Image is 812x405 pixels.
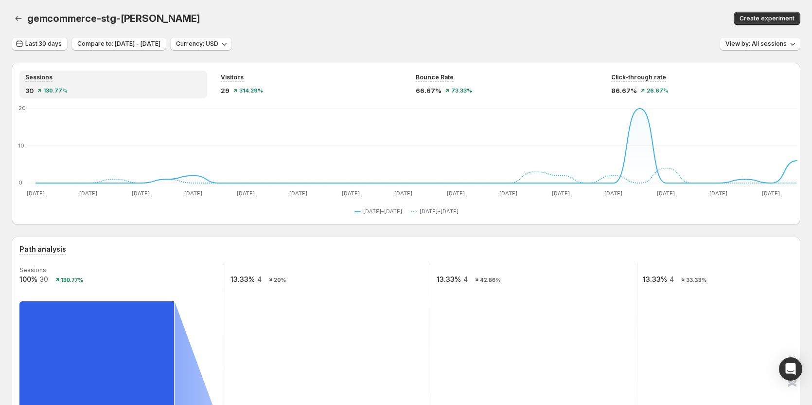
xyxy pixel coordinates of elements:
[779,357,802,381] div: Open Intercom Messenger
[170,37,232,51] button: Currency: USD
[77,40,160,48] span: Compare to: [DATE] - [DATE]
[27,13,200,24] span: gemcommerce-stg-[PERSON_NAME]
[611,74,666,81] span: Click-through rate
[132,190,150,197] text: [DATE]
[499,190,517,197] text: [DATE]
[354,205,406,217] button: [DATE]–[DATE]
[720,37,800,51] button: View by: All sessions
[27,190,45,197] text: [DATE]
[61,276,83,283] text: 130.77%
[19,266,46,274] text: Sessions
[40,275,48,283] text: 30
[734,12,800,25] button: Create experiment
[19,275,37,283] text: 100%
[289,190,307,197] text: [DATE]
[342,190,360,197] text: [DATE]
[43,88,68,93] span: 130.77%
[670,275,674,283] text: 4
[709,190,727,197] text: [DATE]
[725,40,787,48] span: View by: All sessions
[184,190,202,197] text: [DATE]
[437,275,461,283] text: 13.33%
[463,275,468,283] text: 4
[18,179,22,186] text: 0
[411,205,462,217] button: [DATE]–[DATE]
[230,275,255,283] text: 13.33%
[25,40,62,48] span: Last 30 days
[552,190,570,197] text: [DATE]
[237,190,255,197] text: [DATE]
[221,74,244,81] span: Visitors
[643,275,667,283] text: 13.33%
[416,86,441,95] span: 66.67%
[657,190,675,197] text: [DATE]
[447,190,465,197] text: [DATE]
[480,276,501,283] text: 42.86%
[239,88,263,93] span: 314.29%
[274,276,286,283] text: 20%
[451,88,472,93] span: 73.33%
[25,86,34,95] span: 30
[647,88,669,93] span: 26.67%
[25,74,53,81] span: Sessions
[18,105,26,111] text: 20
[12,37,68,51] button: Last 30 days
[686,276,706,283] text: 33.33%
[18,142,24,149] text: 10
[611,86,637,95] span: 86.67%
[420,207,459,215] span: [DATE]–[DATE]
[363,207,402,215] span: [DATE]–[DATE]
[604,190,622,197] text: [DATE]
[416,74,454,81] span: Bounce Rate
[176,40,218,48] span: Currency: USD
[71,37,166,51] button: Compare to: [DATE] - [DATE]
[394,190,412,197] text: [DATE]
[762,190,780,197] text: [DATE]
[257,275,262,283] text: 4
[221,86,229,95] span: 29
[79,190,97,197] text: [DATE]
[740,15,794,22] span: Create experiment
[19,244,66,254] h3: Path analysis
